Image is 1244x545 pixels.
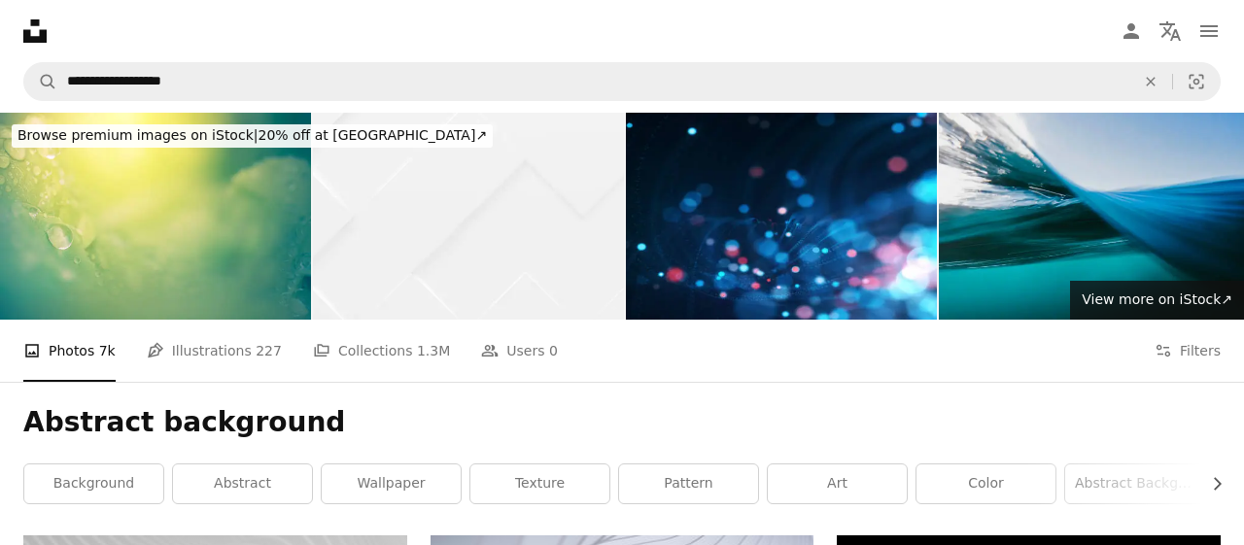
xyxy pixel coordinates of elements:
a: abstract [173,464,312,503]
button: Visual search [1173,63,1220,100]
button: Language [1151,12,1190,51]
a: wallpaper [322,464,461,503]
form: Find visuals sitewide [23,62,1221,101]
span: 1.3M [417,340,450,361]
a: Illustrations 227 [147,320,282,382]
a: texture [470,464,609,503]
a: art [768,464,907,503]
img: Abstract Red Blue Background Vortex Technological Concept [626,113,937,320]
span: Browse premium images on iStock | [17,127,258,143]
span: 227 [256,340,282,361]
a: color [916,464,1055,503]
button: Clear [1129,63,1172,100]
a: background [24,464,163,503]
a: abstract background blue [1065,464,1204,503]
h1: Abstract background [23,405,1221,440]
button: Filters [1155,320,1221,382]
button: scroll list to the right [1199,464,1221,503]
button: Menu [1190,12,1228,51]
a: Log in / Sign up [1112,12,1151,51]
img: White Business Style Background (3D Illustration) [313,113,624,320]
a: Home — Unsplash [23,19,47,43]
a: Collections 1.3M [313,320,450,382]
span: 20% off at [GEOGRAPHIC_DATA] ↗ [17,127,487,143]
span: 0 [549,340,558,361]
a: Users 0 [481,320,558,382]
a: View more on iStock↗ [1070,281,1244,320]
button: Search Unsplash [24,63,57,100]
a: pattern [619,464,758,503]
span: View more on iStock ↗ [1082,291,1232,307]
